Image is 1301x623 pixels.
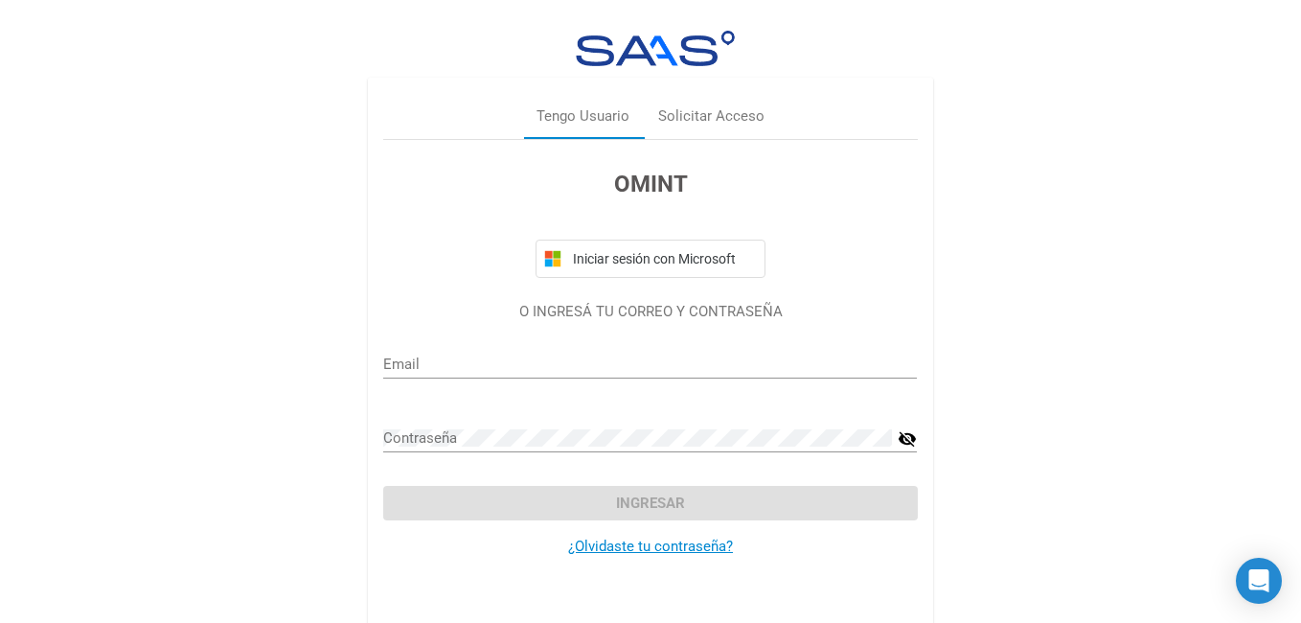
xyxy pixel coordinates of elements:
[536,105,629,127] div: Tengo Usuario
[569,251,757,266] span: Iniciar sesión con Microsoft
[536,240,765,278] button: Iniciar sesión con Microsoft
[383,167,917,201] h3: OMINT
[658,105,765,127] div: Solicitar Acceso
[1236,558,1282,604] div: Open Intercom Messenger
[898,427,917,450] mat-icon: visibility_off
[383,301,917,323] p: O INGRESÁ TU CORREO Y CONTRASEÑA
[383,486,917,520] button: Ingresar
[568,538,733,555] a: ¿Olvidaste tu contraseña?
[616,495,685,512] span: Ingresar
